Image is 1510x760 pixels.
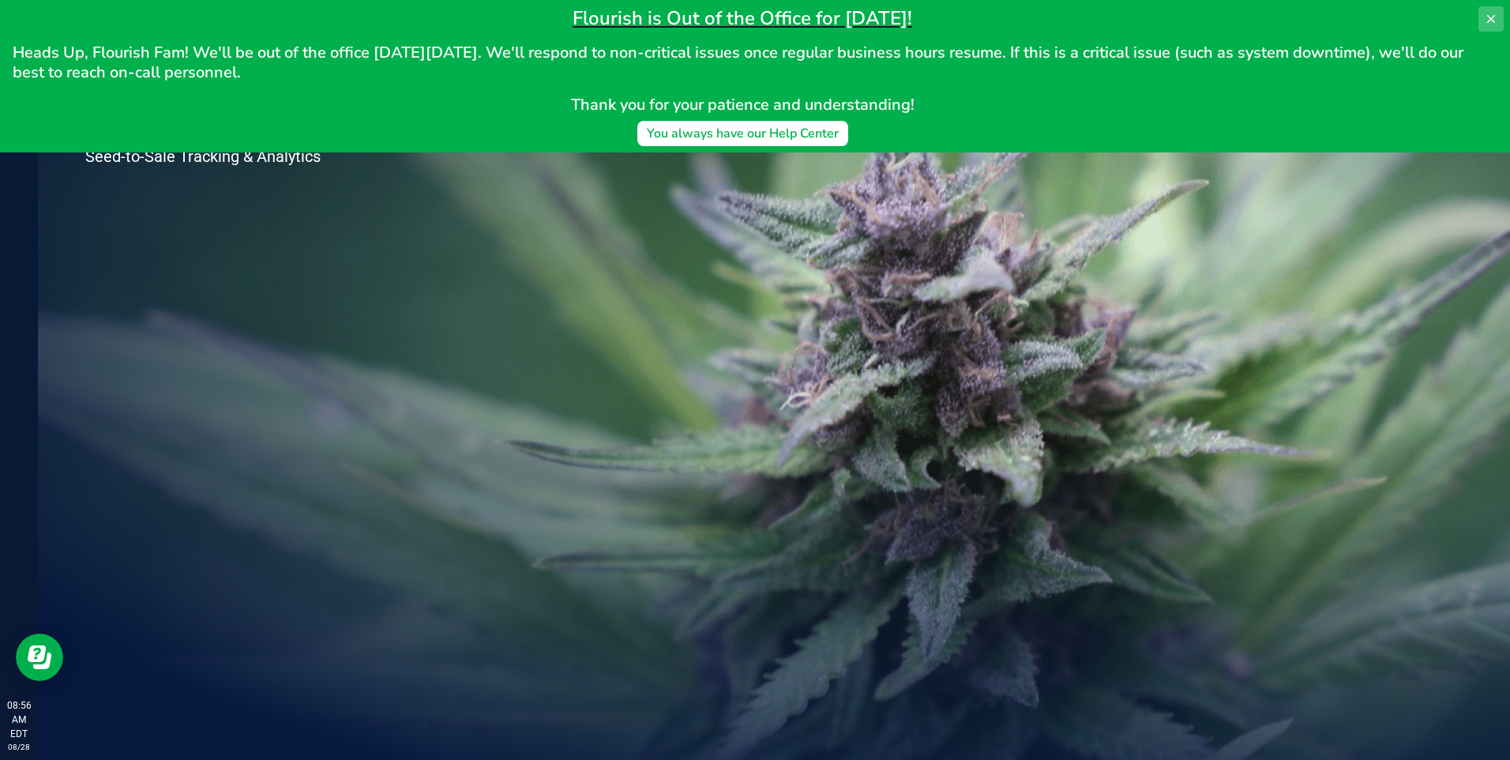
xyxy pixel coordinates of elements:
div: You always have our Help Center [647,124,839,143]
p: Seed-to-Sale Tracking & Analytics [85,149,385,164]
span: Flourish is Out of the Office for [DATE]! [573,6,912,31]
span: Heads Up, Flourish Fam! We'll be out of the office [DATE][DATE]. We'll respond to non-critical is... [13,42,1467,83]
p: 08:56 AM EDT [7,698,31,741]
span: Thank you for your patience and understanding! [571,94,915,115]
iframe: Resource center [16,634,63,681]
p: 08/28 [7,741,31,753]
